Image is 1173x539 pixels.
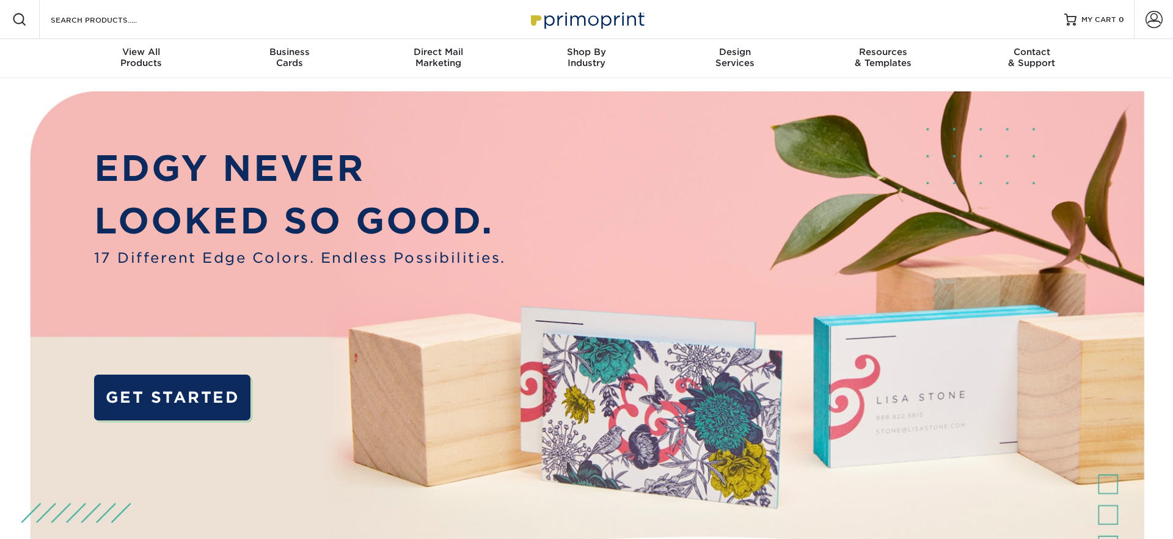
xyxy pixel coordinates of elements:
input: SEARCH PRODUCTS..... [49,12,169,27]
a: GET STARTED [94,375,251,421]
div: Products [67,46,216,68]
span: Design [660,46,809,57]
a: DesignServices [660,39,809,78]
a: Shop ByIndustry [513,39,661,78]
span: MY CART [1081,15,1116,25]
img: Primoprint [525,6,648,32]
span: Contact [957,46,1106,57]
div: & Templates [809,46,957,68]
span: Direct Mail [364,46,513,57]
span: Resources [809,46,957,57]
div: & Support [957,46,1106,68]
p: LOOKED SO GOOD. [94,195,506,248]
a: Resources& Templates [809,39,957,78]
p: EDGY NEVER [94,142,506,195]
span: 0 [1119,15,1124,24]
a: Direct MailMarketing [364,39,513,78]
div: Marketing [364,46,513,68]
a: BusinessCards [216,39,364,78]
span: Shop By [513,46,661,57]
span: View All [67,46,216,57]
div: Services [660,46,809,68]
span: Business [216,46,364,57]
div: Industry [513,46,661,68]
a: Contact& Support [957,39,1106,78]
span: 17 Different Edge Colors. Endless Possibilities. [94,248,506,269]
div: Cards [216,46,364,68]
a: View AllProducts [67,39,216,78]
